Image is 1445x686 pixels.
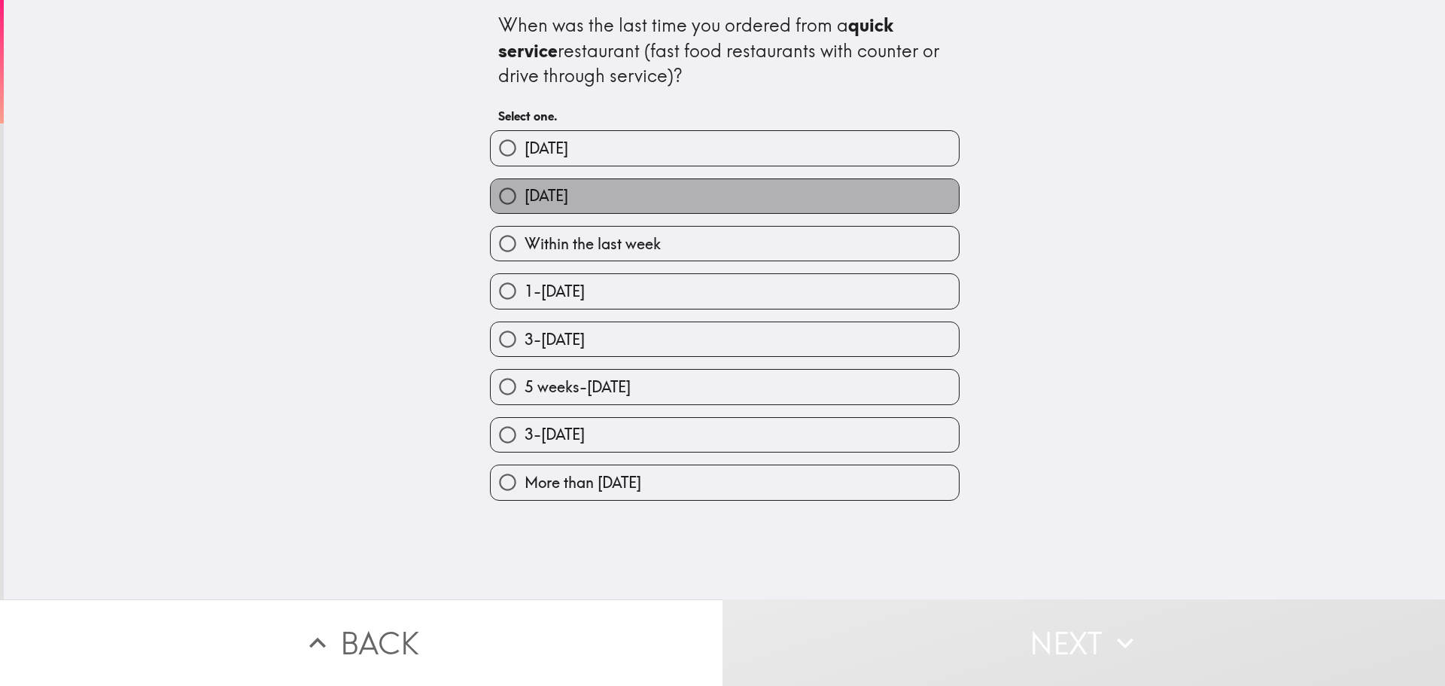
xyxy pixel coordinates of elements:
button: Next [722,599,1445,686]
div: When was the last time you ordered from a restaurant (fast food restaurants with counter or drive... [498,13,951,89]
span: [DATE] [525,185,568,206]
span: [DATE] [525,138,568,159]
span: 5 weeks-[DATE] [525,377,631,398]
button: More than [DATE] [491,465,959,499]
button: 3-[DATE] [491,322,959,356]
span: More than [DATE] [525,472,641,493]
b: quick service [498,14,898,62]
span: 3-[DATE] [525,329,585,350]
button: [DATE] [491,131,959,165]
button: 5 weeks-[DATE] [491,370,959,404]
button: 3-[DATE] [491,418,959,452]
span: Within the last week [525,233,661,255]
h6: Select one. [498,108,951,124]
button: Within the last week [491,227,959,261]
button: [DATE] [491,179,959,213]
span: 1-[DATE] [525,281,585,302]
button: 1-[DATE] [491,274,959,308]
span: 3-[DATE] [525,424,585,445]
